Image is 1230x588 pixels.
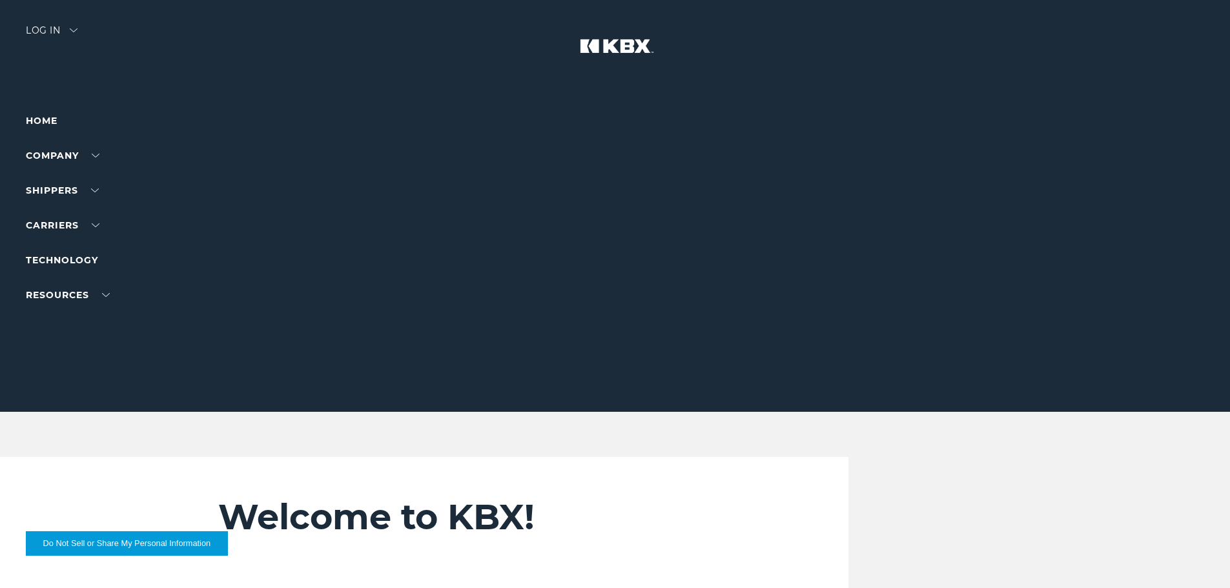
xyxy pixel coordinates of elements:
a: Home [26,115,57,127]
img: arrow [70,28,77,32]
a: Technology [26,254,98,266]
a: SHIPPERS [26,185,99,196]
a: Carriers [26,219,99,231]
div: Log in [26,26,77,45]
a: Company [26,150,99,161]
a: RESOURCES [26,289,110,301]
img: kbx logo [567,26,664,83]
button: Do Not Sell or Share My Personal Information [26,531,228,556]
h2: Welcome to KBX! [218,496,772,538]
